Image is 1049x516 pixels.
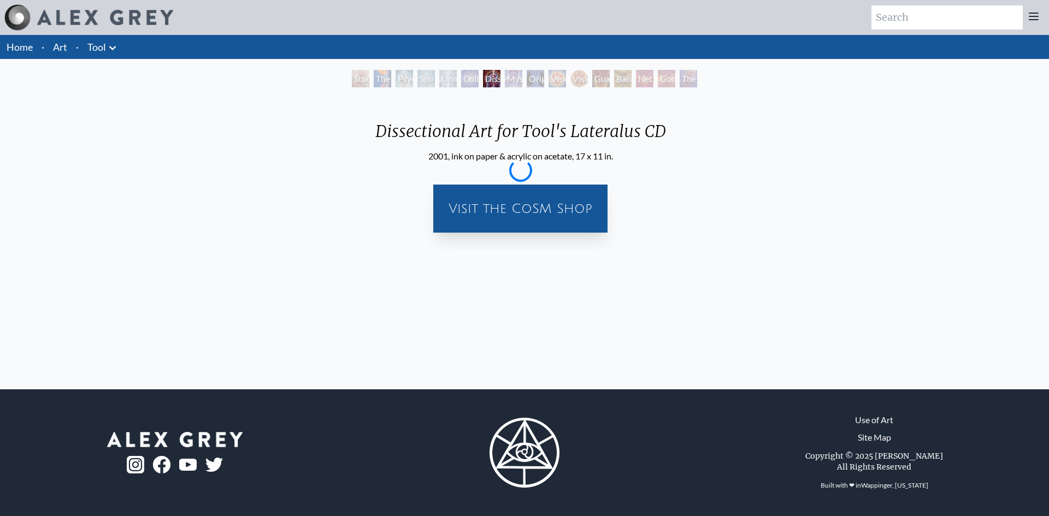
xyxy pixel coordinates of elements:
[439,70,457,87] div: Universal Mind Lattice
[614,70,632,87] div: Bardo Being
[417,70,435,87] div: Spiritual Energy System
[658,70,675,87] div: Godself
[7,41,33,53] a: Home
[855,413,893,426] a: Use of Art
[352,70,369,87] div: Study for the Great Turn
[592,70,610,87] div: Guardian of Infinite Vision
[549,70,566,87] div: Vision Crystal
[871,5,1023,29] input: Search
[367,121,675,150] div: Dissectional Art for Tool's Lateralus CD
[636,70,653,87] div: Net of Being
[205,458,223,472] img: twitter-logo.png
[570,70,588,87] div: Vision Crystal Tondo
[87,39,106,55] a: Tool
[72,35,83,59] li: ·
[367,150,675,163] div: 2001, ink on paper & acrylic on acetate, 17 x 11 in.
[816,477,933,494] div: Built with ❤ in
[396,70,413,87] div: Psychic Energy System
[153,456,170,473] img: fb-logo.png
[861,481,928,489] a: Wappinger, [US_STATE]
[127,456,144,473] img: ig-logo.png
[179,459,197,471] img: youtube-logo.png
[53,39,67,55] a: Art
[440,191,601,226] a: Visit the CoSM Shop
[483,70,500,87] div: Dissectional Art for Tool's Lateralus CD
[680,70,697,87] div: The Great Turn
[461,70,479,87] div: Collective Vision
[505,70,522,87] div: Mystic Eye
[527,70,544,87] div: Original Face
[837,461,911,472] div: All Rights Reserved
[374,70,391,87] div: The Torch
[37,35,49,59] li: ·
[805,450,943,461] div: Copyright © 2025 [PERSON_NAME]
[858,431,891,444] a: Site Map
